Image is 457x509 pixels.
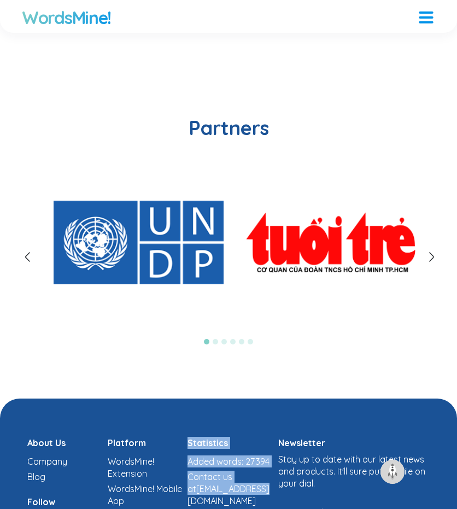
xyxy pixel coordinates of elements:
h4: Platform [108,437,188,449]
button: 1 [204,339,209,344]
a: WordsMine! Extension [108,456,154,479]
a: WordsMine! Mobile App [108,483,182,506]
h4: Statistics [188,437,269,449]
img: TuoiTre [245,212,415,273]
a: Added words: 27.394 [188,456,269,467]
div: Stay up to date with our latest news and products. It'll sure put a smile on your dial. [278,453,430,489]
h4: Newsletter [278,437,430,449]
button: 2 [213,339,218,344]
h4: About Us [27,437,108,449]
button: 3 [221,339,227,344]
button: 4 [230,339,236,344]
a: Company [27,456,67,467]
img: UNDP [54,201,224,284]
a: WordsMine! [22,7,111,28]
button: 5 [239,339,244,344]
a: Contact us at[EMAIL_ADDRESS][DOMAIN_NAME] [188,471,269,506]
h2: Partners [22,115,435,141]
button: 6 [248,339,253,344]
a: Blog [27,471,45,482]
img: to top [384,463,401,481]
